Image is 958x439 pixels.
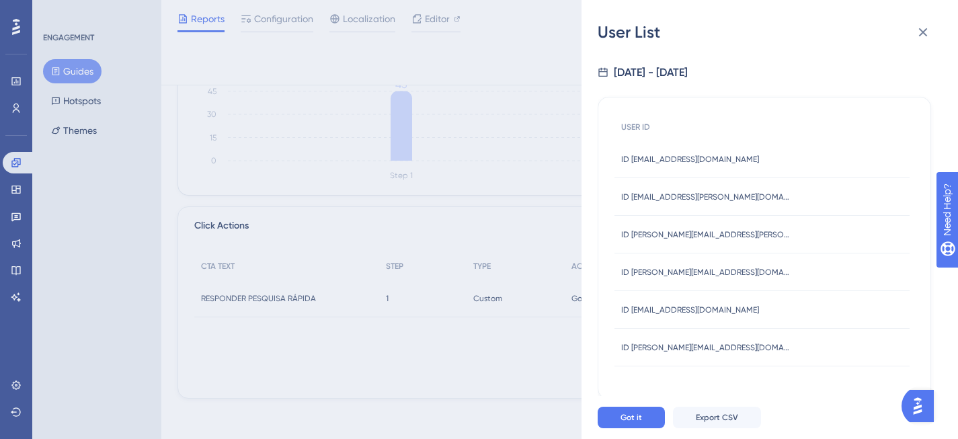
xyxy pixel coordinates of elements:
span: ID [EMAIL_ADDRESS][DOMAIN_NAME] [621,305,759,315]
div: User List [598,22,942,43]
span: Got it [621,412,642,423]
span: ID [PERSON_NAME][EMAIL_ADDRESS][DOMAIN_NAME] [621,342,789,353]
span: ID [EMAIL_ADDRESS][DOMAIN_NAME] [621,154,759,165]
button: Got it [598,407,665,428]
span: ID [PERSON_NAME][EMAIL_ADDRESS][PERSON_NAME][DOMAIN_NAME] [621,229,789,240]
button: Export CSV [673,407,761,428]
div: [DATE] - [DATE] [614,65,688,81]
span: Need Help? [32,3,84,19]
span: ID [EMAIL_ADDRESS][PERSON_NAME][DOMAIN_NAME] [621,192,789,202]
span: ID [PERSON_NAME][EMAIL_ADDRESS][DOMAIN_NAME] [621,267,789,278]
iframe: UserGuiding AI Assistant Launcher [902,386,942,426]
span: USER ID [621,122,650,132]
span: Export CSV [696,412,738,423]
